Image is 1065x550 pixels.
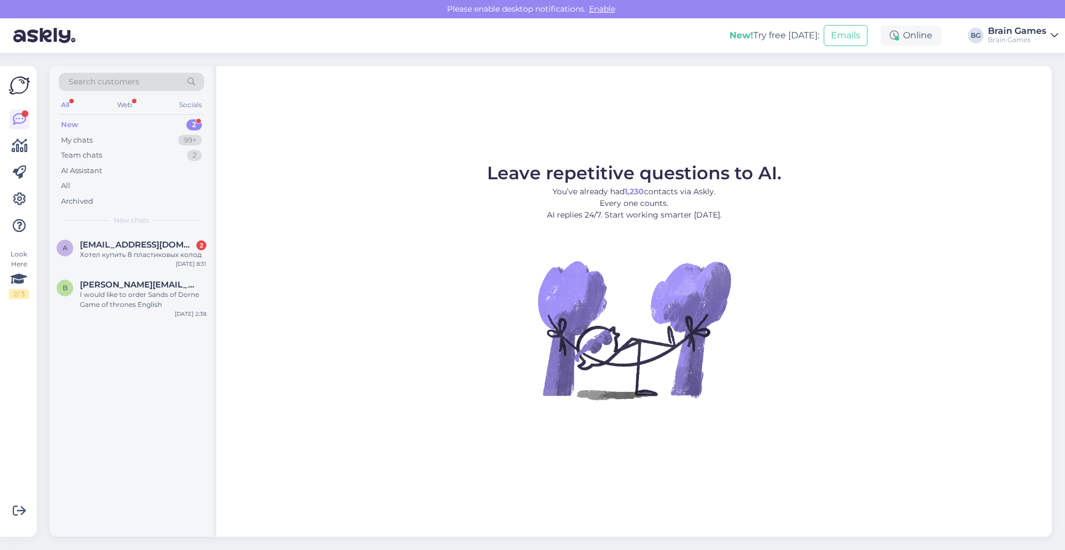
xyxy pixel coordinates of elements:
[824,25,868,46] button: Emails
[988,27,1046,36] div: Brain Games
[177,98,204,112] div: Socials
[196,240,206,250] div: 2
[534,230,734,430] img: No Chat active
[59,98,72,112] div: All
[61,119,78,130] div: New
[9,249,29,299] div: Look Here
[625,186,644,196] b: 1,230
[61,150,102,161] div: Team chats
[61,165,102,176] div: AI Assistant
[176,260,206,268] div: [DATE] 8:31
[178,135,202,146] div: 99+
[175,310,206,318] div: [DATE] 2:38
[729,29,819,42] div: Try free [DATE]:
[487,186,782,221] p: You’ve already had contacts via Askly. Every one counts. AI replies 24/7. Start working smarter [...
[63,284,68,292] span: b
[586,4,618,14] span: Enable
[69,76,139,88] span: Search customers
[187,150,202,161] div: 2
[80,240,195,250] span: automade5@inbox.lv
[114,215,149,225] span: New chats
[63,244,68,252] span: a
[80,250,206,260] div: Хотел купить 8 пластиковых колод
[9,75,30,96] img: Askly Logo
[988,36,1046,44] div: Brain Games
[80,290,206,310] div: I would like to order Sands of Dorne Game of thrones English
[487,162,782,184] span: Leave repetitive questions to AI.
[968,28,983,43] div: BG
[729,30,753,41] b: New!
[80,280,195,290] span: bruno__rosa@hotmail.com
[61,135,93,146] div: My chats
[988,27,1058,44] a: Brain GamesBrain Games
[881,26,941,46] div: Online
[115,98,134,112] div: Web
[9,289,29,299] div: 2 / 3
[186,119,202,130] div: 2
[61,180,70,191] div: All
[61,196,93,207] div: Archived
